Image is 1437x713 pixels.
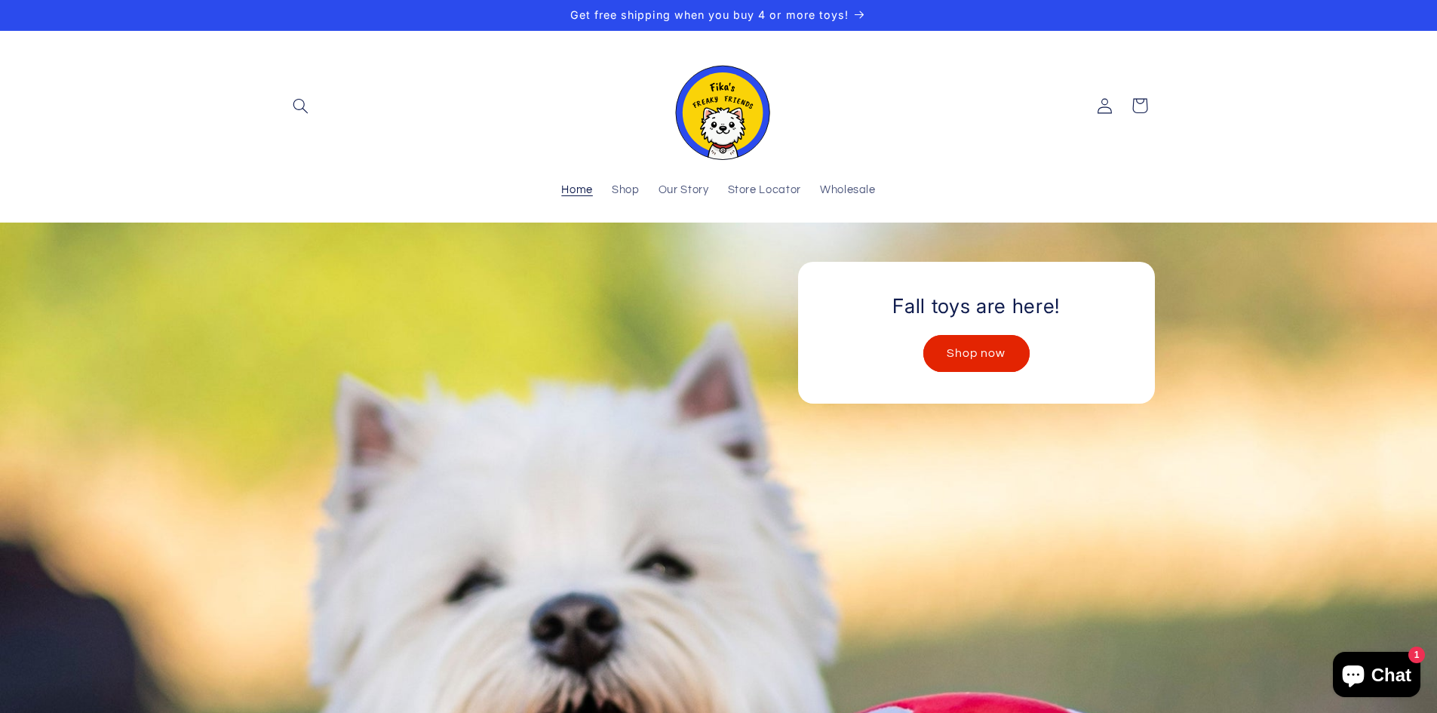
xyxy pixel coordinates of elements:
h2: Fall toys are here! [892,293,1060,319]
span: Store Locator [728,183,801,198]
span: Home [561,183,593,198]
a: Shop now [923,335,1029,372]
inbox-online-store-chat: Shopify online store chat [1328,652,1425,701]
span: Get free shipping when you buy 4 or more toys! [570,8,849,21]
span: Shop [612,183,640,198]
span: Wholesale [820,183,876,198]
a: Wholesale [810,174,885,207]
a: Fika's Freaky Friends [660,46,778,166]
span: Our Story [659,183,709,198]
img: Fika's Freaky Friends [666,52,772,160]
summary: Search [283,88,318,123]
a: Home [552,174,603,207]
a: Store Locator [718,174,810,207]
a: Shop [602,174,649,207]
a: Our Story [649,174,718,207]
